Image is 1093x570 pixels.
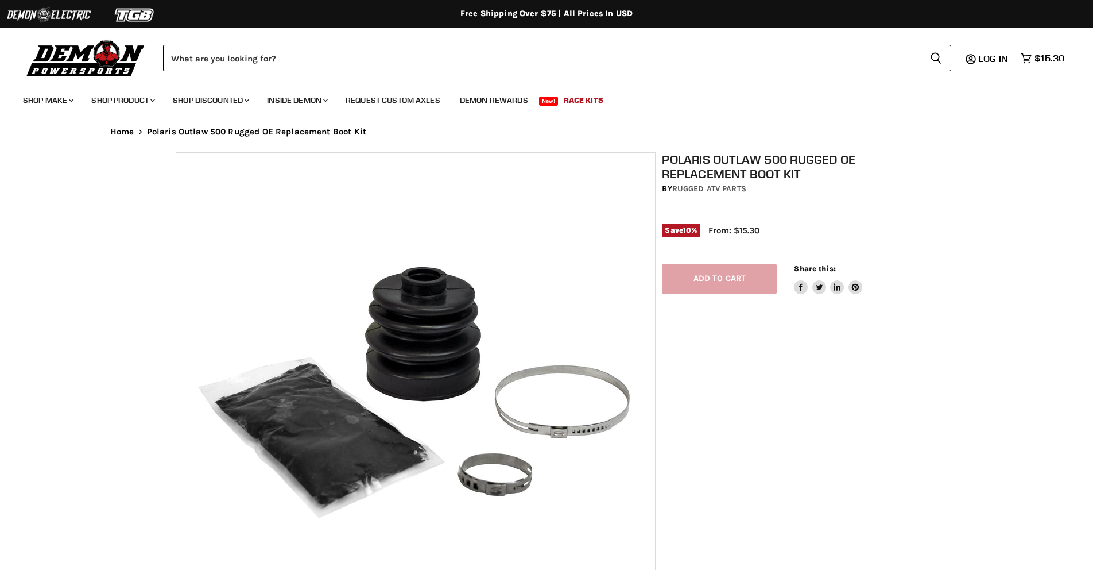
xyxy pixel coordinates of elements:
[683,226,691,234] span: 10
[83,88,162,112] a: Shop Product
[708,225,759,236] span: From: $15.30
[337,88,449,112] a: Request Custom Axles
[92,4,178,26] img: TGB Logo 2
[539,97,559,106] span: New!
[6,4,92,26] img: Demon Electric Logo 2
[1015,50,1070,67] a: $15.30
[451,88,537,112] a: Demon Rewards
[662,152,924,181] h1: Polaris Outlaw 500 Rugged OE Replacement Boot Kit
[147,127,366,137] span: Polaris Outlaw 500 Rugged OE Replacement Boot Kit
[794,264,862,294] aside: Share this:
[163,45,951,71] form: Product
[14,88,80,112] a: Shop Make
[794,264,835,273] span: Share this:
[23,37,149,78] img: Demon Powersports
[921,45,951,71] button: Search
[662,183,924,195] div: by
[163,45,921,71] input: Search
[87,127,1006,137] nav: Breadcrumbs
[110,127,134,137] a: Home
[974,53,1015,64] a: Log in
[258,88,335,112] a: Inside Demon
[87,9,1006,19] div: Free Shipping Over $75 | All Prices In USD
[164,88,256,112] a: Shop Discounted
[555,88,612,112] a: Race Kits
[979,53,1008,64] span: Log in
[1034,53,1064,64] span: $15.30
[662,224,700,237] span: Save %
[14,84,1061,112] ul: Main menu
[672,184,746,194] a: Rugged ATV Parts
